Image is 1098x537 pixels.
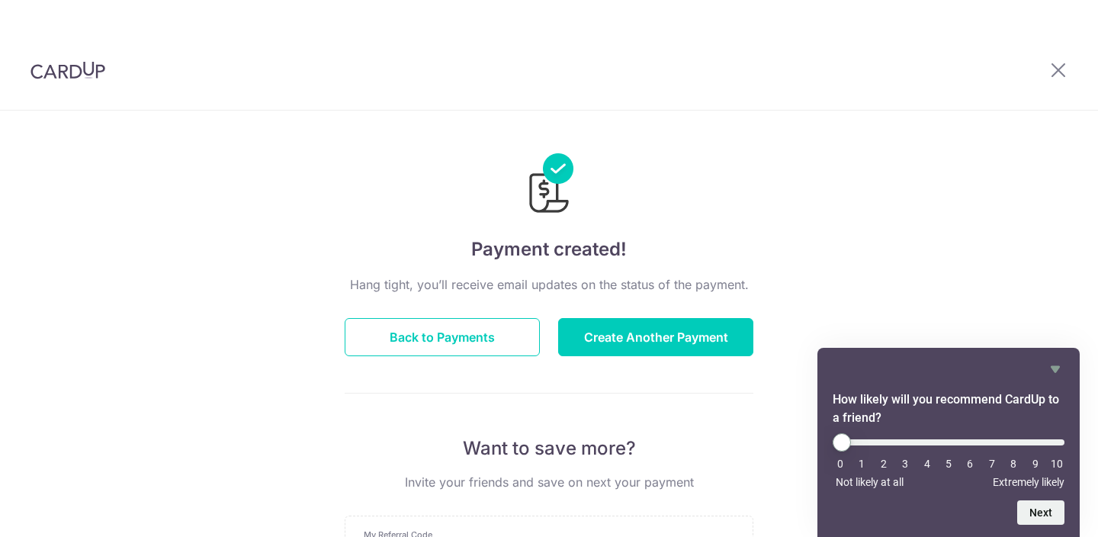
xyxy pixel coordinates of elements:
button: Hide survey [1046,360,1064,378]
li: 6 [962,458,978,470]
div: How likely will you recommend CardUp to a friend? Select an option from 0 to 10, with 0 being Not... [833,360,1064,525]
span: Not likely at all [836,476,904,488]
li: 10 [1049,458,1064,470]
p: Invite your friends and save on next your payment [345,473,753,491]
h4: Payment created! [345,236,753,263]
button: Create Another Payment [558,318,753,356]
div: How likely will you recommend CardUp to a friend? Select an option from 0 to 10, with 0 being Not... [833,433,1064,488]
img: CardUp [30,61,105,79]
p: Want to save more? [345,436,753,461]
span: Extremely likely [993,476,1064,488]
button: Back to Payments [345,318,540,356]
li: 5 [941,458,956,470]
h2: How likely will you recommend CardUp to a friend? Select an option from 0 to 10, with 0 being Not... [833,391,1064,427]
li: 9 [1028,458,1043,470]
li: 1 [854,458,869,470]
button: Next question [1017,500,1064,525]
img: Payments [525,153,573,217]
p: Hang tight, you’ll receive email updates on the status of the payment. [345,275,753,294]
li: 0 [833,458,848,470]
li: 8 [1006,458,1021,470]
li: 3 [897,458,913,470]
li: 4 [920,458,935,470]
li: 7 [984,458,1000,470]
li: 2 [876,458,891,470]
